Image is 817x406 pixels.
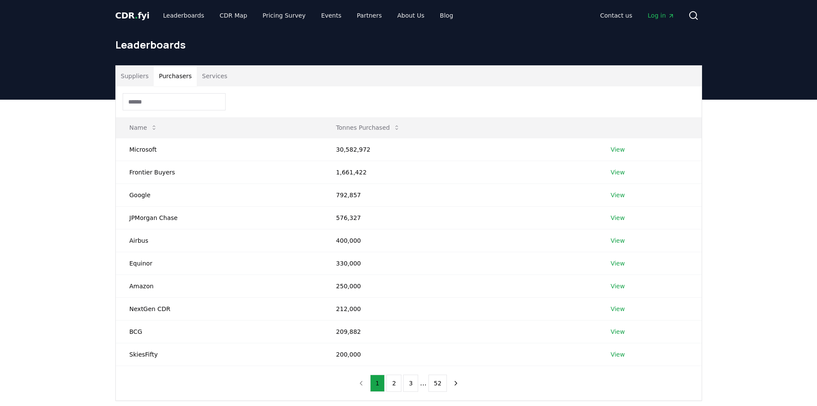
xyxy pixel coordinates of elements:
[611,191,625,199] a: View
[593,8,681,23] nav: Main
[593,8,639,23] a: Contact us
[403,375,418,392] button: 3
[123,119,164,136] button: Name
[611,214,625,222] a: View
[428,375,447,392] button: 52
[197,66,232,86] button: Services
[390,8,431,23] a: About Us
[135,10,138,21] span: .
[323,297,597,320] td: 212,000
[323,252,597,275] td: 330,000
[611,259,625,268] a: View
[115,9,150,21] a: CDR.fyi
[648,11,674,20] span: Log in
[611,327,625,336] a: View
[323,206,597,229] td: 576,327
[611,282,625,290] a: View
[449,375,463,392] button: next page
[116,183,323,206] td: Google
[156,8,460,23] nav: Main
[116,206,323,229] td: JPMorgan Chase
[611,305,625,313] a: View
[350,8,389,23] a: Partners
[116,138,323,161] td: Microsoft
[213,8,254,23] a: CDR Map
[433,8,460,23] a: Blog
[116,229,323,252] td: Airbus
[323,229,597,252] td: 400,000
[323,183,597,206] td: 792,857
[116,252,323,275] td: Equinor
[154,66,197,86] button: Purchasers
[256,8,312,23] a: Pricing Survey
[386,375,401,392] button: 2
[116,275,323,297] td: Amazon
[323,275,597,297] td: 250,000
[314,8,348,23] a: Events
[323,343,597,366] td: 200,000
[116,320,323,343] td: BCG
[115,10,150,21] span: CDR fyi
[116,297,323,320] td: NextGen CDR
[420,378,426,388] li: ...
[370,375,385,392] button: 1
[323,161,597,183] td: 1,661,422
[116,161,323,183] td: Frontier Buyers
[116,343,323,366] td: SkiesFifty
[329,119,407,136] button: Tonnes Purchased
[323,320,597,343] td: 209,882
[116,66,154,86] button: Suppliers
[611,168,625,177] a: View
[611,350,625,359] a: View
[323,138,597,161] td: 30,582,972
[611,236,625,245] a: View
[156,8,211,23] a: Leaderboards
[641,8,681,23] a: Log in
[611,145,625,154] a: View
[115,38,702,52] h1: Leaderboards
